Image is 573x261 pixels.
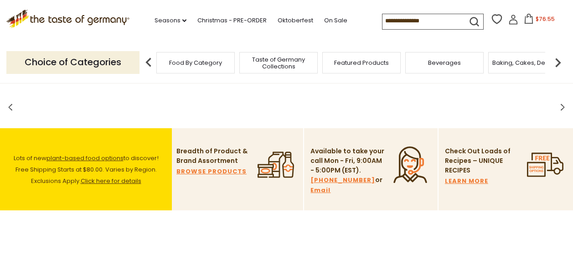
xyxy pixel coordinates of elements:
img: previous arrow [139,53,158,72]
a: BROWSE PRODUCTS [176,167,247,177]
span: $76.55 [536,15,555,23]
a: Baking, Cakes, Desserts [492,59,563,66]
a: On Sale [324,16,347,26]
a: Seasons [155,16,186,26]
p: Check Out Loads of Recipes – UNIQUE RECIPES [445,146,511,175]
a: Oktoberfest [278,16,313,26]
a: Beverages [428,59,461,66]
a: plant-based food options [46,154,124,162]
a: LEARN MORE [445,176,488,186]
span: Lots of new to discover! Free Shipping Starts at $80.00. Varies by Region. Exclusions Apply. [14,154,159,185]
button: $76.55 [520,14,559,27]
a: Email [310,185,330,195]
a: Featured Products [334,59,389,66]
p: Breadth of Product & Brand Assortment [176,146,252,166]
a: Christmas - PRE-ORDER [197,16,267,26]
a: Click here for details [81,177,141,185]
a: [PHONE_NUMBER] [310,175,375,185]
a: Food By Category [169,59,222,66]
p: Choice of Categories [6,51,139,73]
p: Available to take your call Mon - Fri, 9:00AM - 5:00PM (EST). or [310,146,386,195]
img: next arrow [549,53,567,72]
a: Taste of Germany Collections [242,56,315,70]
